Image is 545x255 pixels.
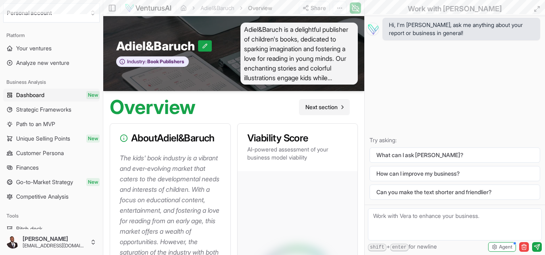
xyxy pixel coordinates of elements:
[6,236,19,249] img: ACg8ocIUN5S3YJ5x0I17LAoLLHe_KngOkvvS1P0XuRJK-CrBabyqlM71=s96-c
[368,244,386,251] kbd: shift
[3,42,100,55] a: Your ventures
[23,235,87,243] span: [PERSON_NAME]
[86,135,100,143] span: New
[370,147,540,163] button: What can I ask [PERSON_NAME]?
[368,243,437,251] span: + for newline
[3,232,100,252] button: [PERSON_NAME][EMAIL_ADDRESS][DOMAIN_NAME]
[305,103,338,111] span: Next section
[146,58,184,65] span: Book Publishers
[16,120,55,128] span: Path to an MVP
[3,176,100,189] a: Go-to-Market StrategyNew
[110,97,196,117] h1: Overview
[23,243,87,249] span: [EMAIL_ADDRESS][DOMAIN_NAME]
[16,44,52,52] span: Your ventures
[3,56,100,69] a: Analyze new venture
[366,23,379,35] img: Vera
[370,185,540,200] button: Can you make the text shorter and friendlier?
[247,133,348,143] h3: Viability Score
[488,242,516,252] button: Agent
[370,136,540,144] p: Try asking:
[240,23,358,85] span: Adiel&Baruch is a delightful publisher of children's books, dedicated to sparking imagination and...
[16,149,64,157] span: Customer Persona
[16,193,69,201] span: Competitive Analysis
[3,76,100,89] div: Business Analysis
[16,135,70,143] span: Unique Selling Points
[3,147,100,160] a: Customer Persona
[3,209,100,222] div: Tools
[16,106,71,114] span: Strategic Frameworks
[389,21,534,37] span: Hi, I'm [PERSON_NAME], ask me anything about your report or business in general!
[116,56,189,67] button: Industry:Book Publishers
[16,164,39,172] span: Finances
[127,58,146,65] span: Industry:
[16,178,73,186] span: Go-to-Market Strategy
[86,178,100,186] span: New
[3,89,100,102] a: DashboardNew
[3,118,100,131] a: Path to an MVP
[3,103,100,116] a: Strategic Frameworks
[390,244,409,251] kbd: enter
[120,133,221,143] h3: About Adiel&Baruch
[370,166,540,181] button: How can I improve my business?
[16,225,42,233] span: Pitch deck
[16,91,44,99] span: Dashboard
[299,99,350,115] nav: pagination
[3,132,100,145] a: Unique Selling PointsNew
[116,39,198,53] span: Adiel&Baruch
[3,161,100,174] a: Finances
[3,222,100,235] a: Pitch deck
[499,244,512,250] span: Agent
[299,99,350,115] a: Go to next page
[3,29,100,42] div: Platform
[3,190,100,203] a: Competitive Analysis
[247,145,348,162] p: AI-powered assessment of your business model viability
[86,91,100,99] span: New
[16,59,69,67] span: Analyze new venture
